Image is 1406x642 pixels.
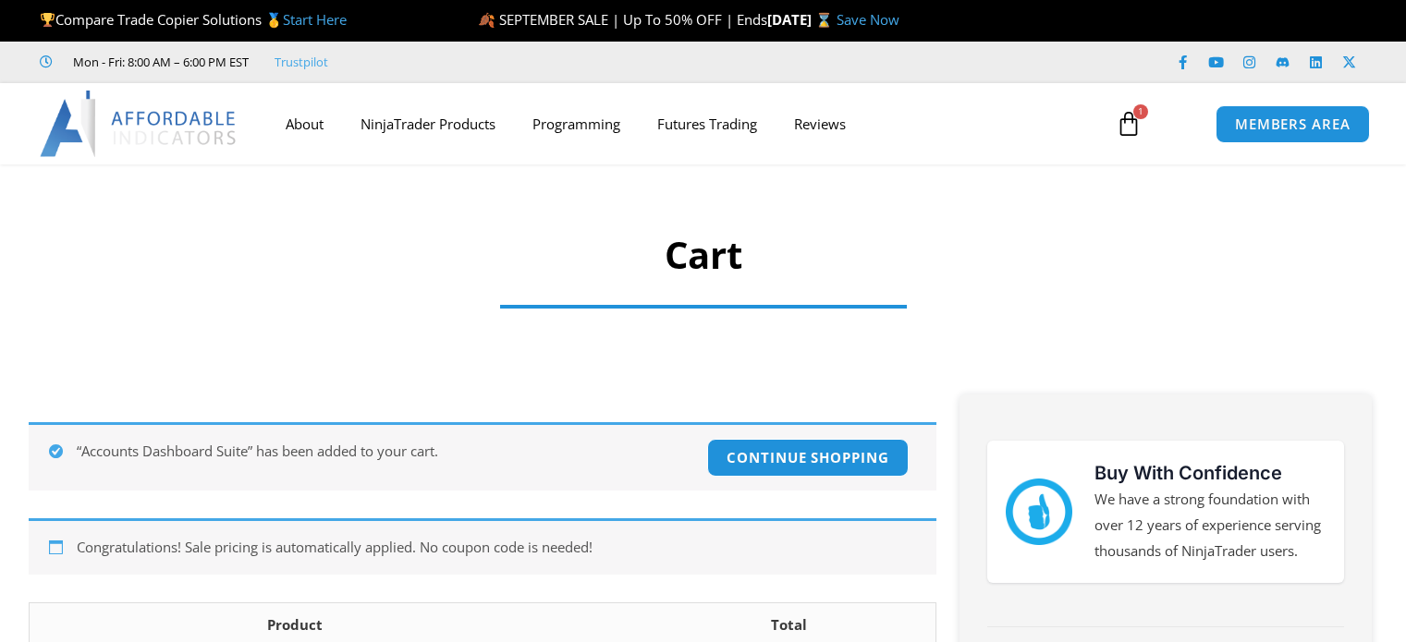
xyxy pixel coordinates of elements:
[41,13,55,27] img: 🏆
[478,10,767,29] span: 🍂 SEPTEMBER SALE | Up To 50% OFF | Ends
[29,422,936,491] div: “Accounts Dashboard Suite” has been added to your cart.
[29,518,936,575] div: Congratulations! Sale pricing is automatically applied. No coupon code is needed!
[40,91,238,157] img: LogoAI | Affordable Indicators – NinjaTrader
[837,10,899,29] a: Save Now
[68,51,249,73] span: Mon - Fri: 8:00 AM – 6:00 PM EST
[1235,117,1351,131] span: MEMBERS AREA
[639,103,776,145] a: Futures Trading
[1006,478,1072,545] img: mark thumbs good 43913 | Affordable Indicators – NinjaTrader
[1094,459,1326,487] h3: Buy With Confidence
[267,103,342,145] a: About
[40,10,347,29] span: Compare Trade Copier Solutions 🥇
[267,103,1097,145] nav: Menu
[482,229,925,281] h1: Cart
[776,103,864,145] a: Reviews
[514,103,639,145] a: Programming
[1088,97,1169,151] a: 1
[283,10,347,29] a: Start Here
[707,439,908,477] a: Continue shopping
[767,10,837,29] strong: [DATE] ⌛
[275,51,328,73] a: Trustpilot
[1133,104,1148,119] span: 1
[1094,487,1326,564] p: We have a strong foundation with over 12 years of experience serving thousands of NinjaTrader users.
[1216,105,1370,143] a: MEMBERS AREA
[342,103,514,145] a: NinjaTrader Products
